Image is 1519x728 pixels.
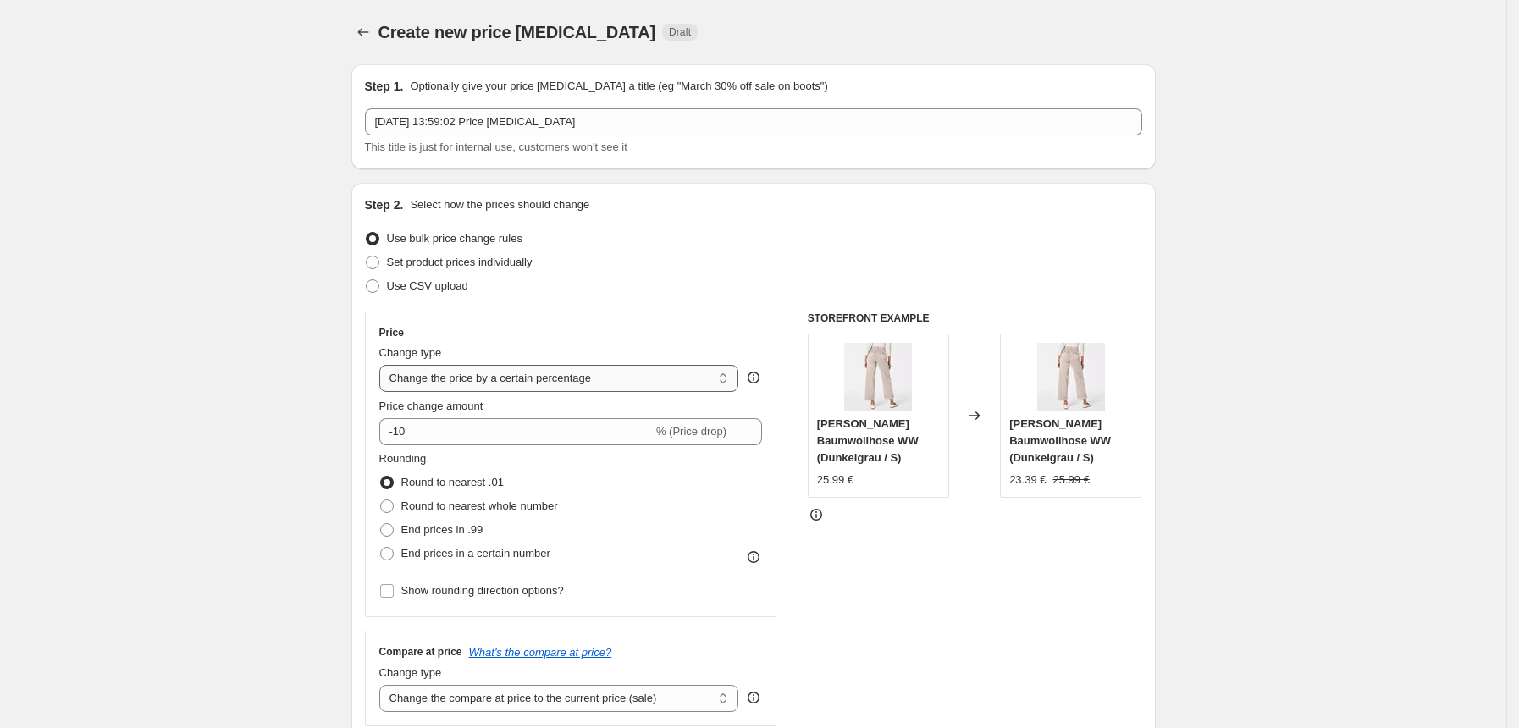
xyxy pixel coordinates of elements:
span: End prices in a certain number [401,547,550,560]
h2: Step 2. [365,196,404,213]
div: 25.99 € [817,472,853,488]
p: Optionally give your price [MEDICAL_DATA] a title (eg "March 30% off sale on boots") [410,78,827,95]
span: Use bulk price change rules [387,232,522,245]
img: O1CN01ypYHDF1uGdLfmCMTn__2211195556010-0-cib_80x.jpg [1037,343,1105,411]
span: End prices in .99 [401,523,483,536]
span: [PERSON_NAME] Baumwollhose WW (Dunkelgrau / S) [1009,417,1111,464]
span: This title is just for internal use, customers won't see it [365,141,627,153]
strike: 25.99 € [1053,472,1090,488]
input: 30% off holiday sale [365,108,1142,135]
div: help [745,369,762,386]
p: Select how the prices should change [410,196,589,213]
span: Round to nearest .01 [401,476,504,488]
h2: Step 1. [365,78,404,95]
span: Use CSV upload [387,279,468,292]
span: Price change amount [379,400,483,412]
div: 23.39 € [1009,472,1046,488]
div: help [745,689,762,706]
span: % (Price drop) [656,425,726,438]
span: Round to nearest whole number [401,499,558,512]
span: Change type [379,666,442,679]
span: Show rounding direction options? [401,584,564,597]
h3: Compare at price [379,645,462,659]
span: Create new price [MEDICAL_DATA] [378,23,656,41]
span: [PERSON_NAME] Baumwollhose WW (Dunkelgrau / S) [817,417,919,464]
span: Draft [669,25,691,39]
span: Rounding [379,452,427,465]
span: Set product prices individually [387,256,533,268]
button: Price change jobs [351,20,375,44]
input: -15 [379,418,653,445]
h3: Price [379,326,404,339]
button: What's the compare at price? [469,646,612,659]
img: O1CN01ypYHDF1uGdLfmCMTn__2211195556010-0-cib_80x.jpg [844,343,912,411]
span: Change type [379,346,442,359]
h6: STOREFRONT EXAMPLE [808,312,1142,325]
